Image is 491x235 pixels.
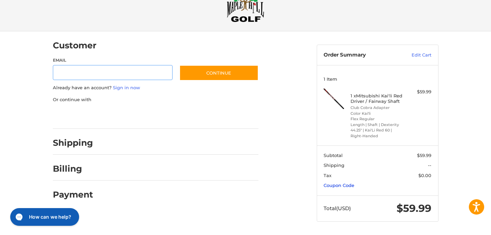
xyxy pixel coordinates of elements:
[53,96,258,103] p: Or continue with
[53,163,93,174] h2: Billing
[351,116,403,122] li: Flex Regular
[53,138,93,148] h2: Shipping
[53,189,93,200] h2: Payment
[53,57,173,63] label: Email
[351,105,403,111] li: Club Cobra Adapter
[397,52,431,59] a: Edit Cart
[324,162,344,168] span: Shipping
[404,89,431,95] div: $59.99
[418,173,431,178] span: $0.00
[53,40,96,51] h2: Customer
[351,93,403,104] h4: 1 x Mitsubishi Kai'li Red Driver / Fairway Shaft
[108,110,160,122] iframe: PayPal-paylater
[324,153,343,158] span: Subtotal
[397,202,431,215] span: $59.99
[50,110,102,122] iframe: PayPal-paypal
[428,162,431,168] span: --
[324,173,331,178] span: Tax
[113,85,140,90] a: Sign in now
[351,111,403,116] li: Color Kai'li
[7,206,81,228] iframe: Gorgias live chat messenger
[324,205,351,211] span: Total (USD)
[53,84,258,91] p: Already have an account?
[417,153,431,158] span: $59.99
[166,110,217,122] iframe: PayPal-venmo
[324,76,431,82] h3: 1 Item
[324,52,397,59] h3: Order Summary
[179,65,258,81] button: Continue
[351,122,403,139] li: Length | Shaft | Dexterity 44.25" | Kai'Li Red 60 | Right-Handed
[324,183,354,188] a: Coupon Code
